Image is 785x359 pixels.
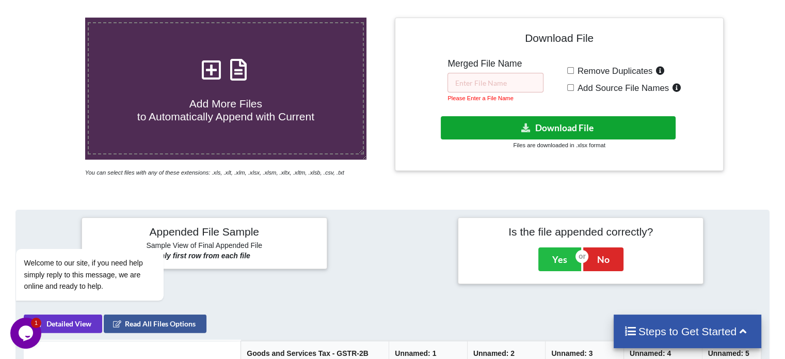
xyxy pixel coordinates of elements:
[441,116,676,139] button: Download File
[10,318,43,349] iframe: chat widget
[137,98,314,122] span: Add More Files to Automatically Append with Current
[124,252,250,260] b: Showing only first row from each file
[447,73,543,92] input: Enter File Name
[85,169,344,176] i: You can select files with any of these extensions: .xls, .xlt, .xlm, .xlsx, .xlsm, .xltx, .xltm, ...
[583,247,623,271] button: No
[447,95,513,101] small: Please Enter a File Name
[574,66,653,76] span: Remove Duplicates
[104,315,206,333] button: Read All Files Options
[624,325,751,338] h4: Steps to Get Started
[89,225,319,240] h4: Appended File Sample
[447,58,543,69] h5: Merged File Name
[574,83,669,93] span: Add Source File Names
[538,247,581,271] button: Yes
[403,25,715,55] h4: Download File
[10,155,196,313] iframe: chat widget
[89,241,319,252] h6: Sample View of Final Appended File
[466,225,696,238] h4: Is the file appended correctly?
[24,315,102,333] button: Detailed View
[513,142,605,148] small: Files are downloaded in .xlsx format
